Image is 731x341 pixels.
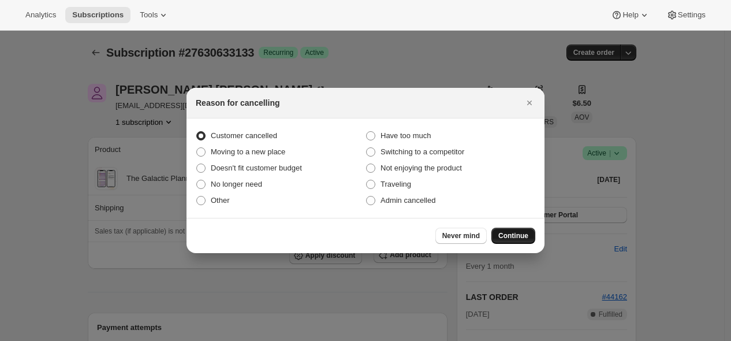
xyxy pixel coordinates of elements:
span: Never mind [442,231,480,240]
span: Admin cancelled [381,196,435,205]
button: Subscriptions [65,7,130,23]
button: Analytics [18,7,63,23]
span: Traveling [381,180,411,188]
span: No longer need [211,180,262,188]
span: Help [622,10,638,20]
h2: Reason for cancelling [196,97,279,109]
button: Never mind [435,228,487,244]
button: Tools [133,7,176,23]
span: Other [211,196,230,205]
span: Analytics [25,10,56,20]
button: Continue [491,228,535,244]
span: Have too much [381,131,431,140]
span: Switching to a competitor [381,147,464,156]
button: Help [604,7,657,23]
span: Settings [678,10,706,20]
span: Tools [140,10,158,20]
button: Close [521,95,538,111]
span: Not enjoying the product [381,164,462,172]
span: Continue [498,231,528,240]
span: Customer cancelled [211,131,277,140]
button: Settings [659,7,713,23]
span: Doesn't fit customer budget [211,164,302,172]
span: Subscriptions [72,10,124,20]
span: Moving to a new place [211,147,285,156]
